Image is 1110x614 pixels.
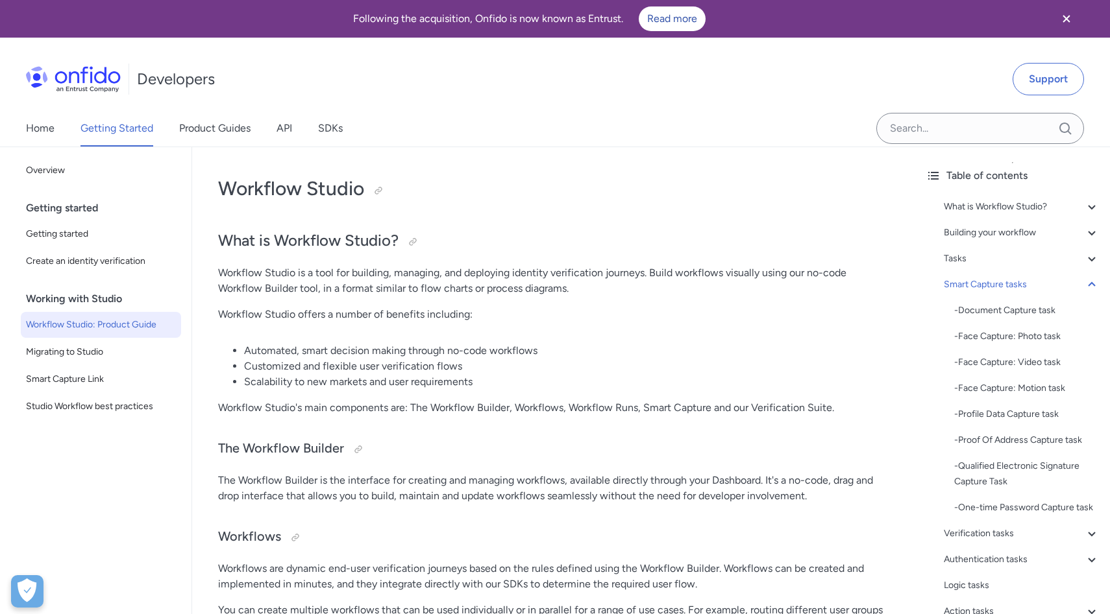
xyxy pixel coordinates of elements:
a: Workflow Studio: Product Guide [21,312,181,338]
div: - Qualified Electronic Signature Capture Task [954,458,1100,490]
div: - Face Capture: Video task [954,355,1100,370]
li: Scalability to new markets and user requirements [244,374,889,390]
a: Getting Started [80,110,153,147]
button: Apri preferenze [11,575,43,608]
a: Studio Workflow best practices [21,394,181,419]
a: Home [26,110,55,147]
a: -Profile Data Capture task [954,407,1100,422]
a: Smart Capture Link [21,366,181,392]
span: Smart Capture Link [26,372,176,387]
span: Migrating to Studio [26,344,176,360]
div: Preferenze cookie [11,575,43,608]
a: Product Guides [179,110,251,147]
a: Create an identity verification [21,248,181,274]
div: Getting started [26,195,186,221]
h2: What is Workflow Studio? [218,230,889,252]
a: Building your workflow [944,225,1100,241]
h1: Developers [137,69,215,89]
p: Workflows are dynamic end-user verification journeys based on the rules defined using the Workflo... [218,561,889,592]
input: Onfido search input field [876,113,1084,144]
svg: Close banner [1059,11,1074,27]
div: - Face Capture: Photo task [954,329,1100,344]
div: Working with Studio [26,286,186,312]
p: The Workflow Builder is the interface for creating and managing workflows, available directly thr... [218,473,889,504]
a: Tasks [944,251,1100,266]
h3: Workflows [218,527,889,548]
a: Read more [639,6,706,31]
li: Customized and flexible user verification flows [244,359,889,374]
p: Workflow Studio offers a number of benefits including: [218,307,889,322]
div: - Face Capture: Motion task [954,381,1100,396]
div: - Document Capture task [954,303,1100,318]
a: What is Workflow Studio? [944,199,1100,215]
p: Workflow Studio is a tool for building, managing, and deploying identity verification journeys. B... [218,265,889,296]
a: Migrating to Studio [21,339,181,365]
a: API [277,110,292,147]
a: -Face Capture: Photo task [954,329,1100,344]
a: Overview [21,158,181,183]
a: -Document Capture task [954,303,1100,318]
a: Logic tasks [944,578,1100,593]
h3: The Workflow Builder [218,439,889,460]
a: Support [1013,63,1084,95]
span: Getting started [26,226,176,242]
div: - Profile Data Capture task [954,407,1100,422]
div: Table of contents [926,168,1100,183]
a: Getting started [21,221,181,247]
div: - Proof Of Address Capture task [954,432,1100,448]
a: -Face Capture: Motion task [954,381,1100,396]
a: -One-time Password Capture task [954,500,1100,515]
h1: Workflow Studio [218,176,889,202]
span: Overview [26,163,176,178]
a: Verification tasks [944,526,1100,541]
a: Smart Capture tasks [944,277,1100,292]
li: Automated, smart decision making through no-code workflows [244,343,889,359]
span: Create an identity verification [26,254,176,269]
a: SDKs [318,110,343,147]
a: Authentication tasks [944,552,1100,567]
span: Workflow Studio: Product Guide [26,317,176,333]
p: Workflow Studio's main components are: The Workflow Builder, Workflows, Workflow Runs, Smart Capt... [218,400,889,416]
button: Close banner [1042,3,1091,35]
div: - One-time Password Capture task [954,500,1100,515]
a: -Qualified Electronic Signature Capture Task [954,458,1100,490]
span: Studio Workflow best practices [26,399,176,414]
a: -Face Capture: Video task [954,355,1100,370]
div: Following the acquisition, Onfido is now known as Entrust. [16,6,1042,31]
a: -Proof Of Address Capture task [954,432,1100,448]
img: Onfido Logo [26,66,121,92]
